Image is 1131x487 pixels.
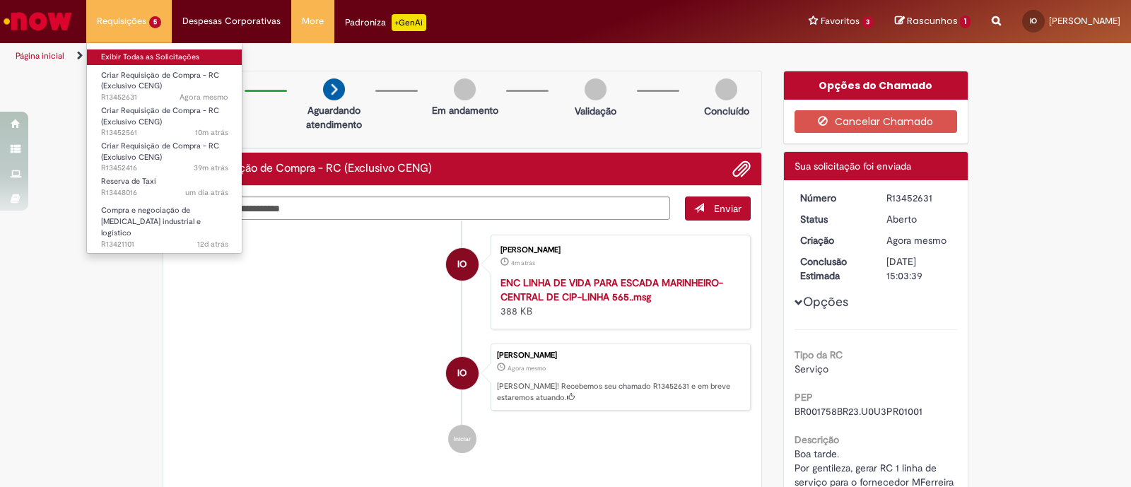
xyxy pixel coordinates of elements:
time: 27/08/2025 13:24:15 [194,163,228,173]
span: Enviar [714,202,742,215]
p: Em andamento [432,103,498,117]
ul: Trilhas de página [11,43,744,69]
a: Página inicial [16,50,64,61]
span: Serviço [795,363,828,375]
time: 27/08/2025 14:03:36 [508,364,546,372]
div: Opções do Chamado [784,71,968,100]
div: Aberto [886,212,952,226]
a: Aberto R13452631 : Criar Requisição de Compra - RC (Exclusivo CENG) [87,68,242,98]
dt: Status [790,212,877,226]
span: Requisições [97,14,146,28]
span: More [302,14,324,28]
span: Reserva de Taxi [101,176,156,187]
span: 10m atrás [195,127,228,138]
a: Aberto R13452561 : Criar Requisição de Compra - RC (Exclusivo CENG) [87,103,242,134]
button: Cancelar Chamado [795,110,958,133]
button: Enviar [685,196,751,221]
div: 388 KB [500,276,736,318]
time: 27/08/2025 14:03:37 [180,92,228,102]
img: img-circle-grey.png [715,78,737,100]
span: 12d atrás [197,239,228,250]
span: IO [1030,16,1037,25]
p: Validação [575,104,616,118]
span: Sua solicitação foi enviada [795,160,911,172]
img: img-circle-grey.png [454,78,476,100]
img: img-circle-grey.png [585,78,606,100]
a: ENC LINHA DE VIDA PARA ESCADA MARINHEIRO- CENTRAL DE CIP-LINHA 565..msg [500,276,723,303]
img: arrow-next.png [323,78,345,100]
div: R13452631 [886,191,952,205]
span: BR001758BR23.U0U3PR01001 [795,405,922,418]
p: Concluído [704,104,749,118]
span: um dia atrás [185,187,228,198]
time: 27/08/2025 13:53:33 [195,127,228,138]
span: Rascunhos [907,14,958,28]
div: [PERSON_NAME] [500,246,736,254]
time: 15/08/2025 14:28:25 [197,239,228,250]
ul: Requisições [86,42,242,254]
b: Tipo da RC [795,348,843,361]
a: Aberto R13421101 : Compra e negociação de Capex industrial e logístico [87,203,242,233]
span: Favoritos [821,14,860,28]
span: 3 [862,16,874,28]
p: Aguardando atendimento [300,103,368,131]
div: [DATE] 15:03:39 [886,254,952,283]
span: IO [457,247,467,281]
span: Criar Requisição de Compra - RC (Exclusivo CENG) [101,105,219,127]
a: Aberto R13452416 : Criar Requisição de Compra - RC (Exclusivo CENG) [87,139,242,169]
span: Compra e negociação de [MEDICAL_DATA] industrial e logístico [101,205,201,237]
span: 4m atrás [511,259,535,267]
time: 26/08/2025 11:57:17 [185,187,228,198]
ul: Histórico de tíquete [174,221,751,468]
time: 27/08/2025 14:03:36 [886,234,947,247]
span: [PERSON_NAME] [1049,15,1120,27]
p: +GenAi [392,14,426,31]
span: IO [457,356,467,390]
b: Descrição [795,433,839,446]
span: R13452631 [101,92,228,103]
span: 5 [149,16,161,28]
span: 39m atrás [194,163,228,173]
span: 1 [960,16,971,28]
span: R13448016 [101,187,228,199]
dt: Criação [790,233,877,247]
span: R13452416 [101,163,228,174]
time: 27/08/2025 13:59:55 [511,259,535,267]
div: [PERSON_NAME] [497,351,743,360]
p: [PERSON_NAME]! Recebemos seu chamado R13452631 e em breve estaremos atuando. [497,381,743,403]
span: Agora mesmo [886,234,947,247]
span: R13421101 [101,239,228,250]
a: Exibir Todas as Solicitações [87,49,242,65]
span: Agora mesmo [508,364,546,372]
dt: Número [790,191,877,205]
div: Padroniza [345,14,426,31]
button: Adicionar anexos [732,160,751,178]
a: Aberto R13448016 : Reserva de Taxi [87,174,242,200]
b: PEP [795,391,813,404]
textarea: Digite sua mensagem aqui... [174,196,670,221]
div: Isadora de Oliveira [446,357,479,389]
div: Isadora de Oliveira [446,248,479,281]
div: 27/08/2025 14:03:36 [886,233,952,247]
span: Agora mesmo [180,92,228,102]
dt: Conclusão Estimada [790,254,877,283]
span: Criar Requisição de Compra - RC (Exclusivo CENG) [101,70,219,92]
span: R13452561 [101,127,228,139]
span: Criar Requisição de Compra - RC (Exclusivo CENG) [101,141,219,163]
span: Despesas Corporativas [182,14,281,28]
img: ServiceNow [1,7,74,35]
li: Isadora de Oliveira [174,344,751,411]
a: Rascunhos [895,15,971,28]
h2: Criar Requisição de Compra - RC (Exclusivo CENG) Histórico de tíquete [174,163,432,175]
